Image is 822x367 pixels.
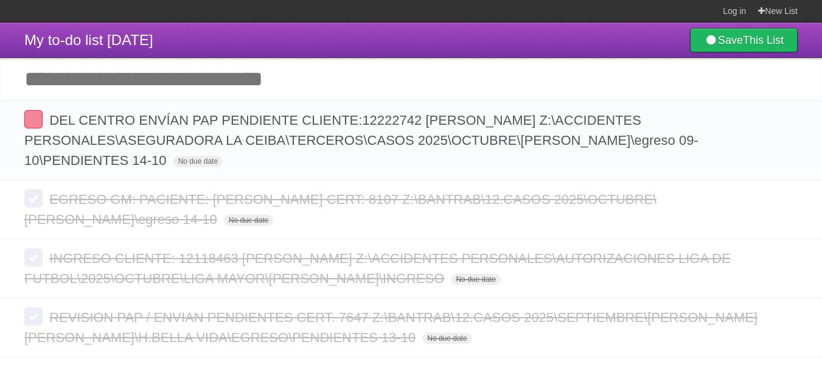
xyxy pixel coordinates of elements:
label: Done [24,189,43,208]
span: No due date [422,333,472,344]
label: Done [24,110,43,128]
span: No due date [224,215,273,226]
span: REVISION PAP / ENVIAN PENDIENTES CERT. 7647 Z:\BANTRAB\12.CASOS 2025\SEPTIEMBRE\[PERSON_NAME] [PE... [24,310,758,345]
span: EGRESO GM: PACIENTE: [PERSON_NAME] CERT: 8107 Z:\BANTRAB\12.CASOS 2025\OCTUBRE\[PERSON_NAME]\egre... [24,192,657,227]
span: No due date [173,156,223,167]
span: My to-do list [DATE] [24,32,153,48]
a: SaveThis List [690,28,798,52]
label: Done [24,248,43,267]
span: DEL CENTRO ENVÍAN PAP PENDIENTE CLIENTE:12222742 [PERSON_NAME] Z:\ACCIDENTES PERSONALES\ASEGURADO... [24,113,698,168]
label: Done [24,307,43,326]
span: No due date [451,274,500,285]
b: This List [743,34,784,46]
span: INGRESO CLIENTE: 12118463 [PERSON_NAME] Z:\ACCIDENTES PERSONALES\AUTORIZACIONES LIGA DE FUTBOL\20... [24,251,731,286]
